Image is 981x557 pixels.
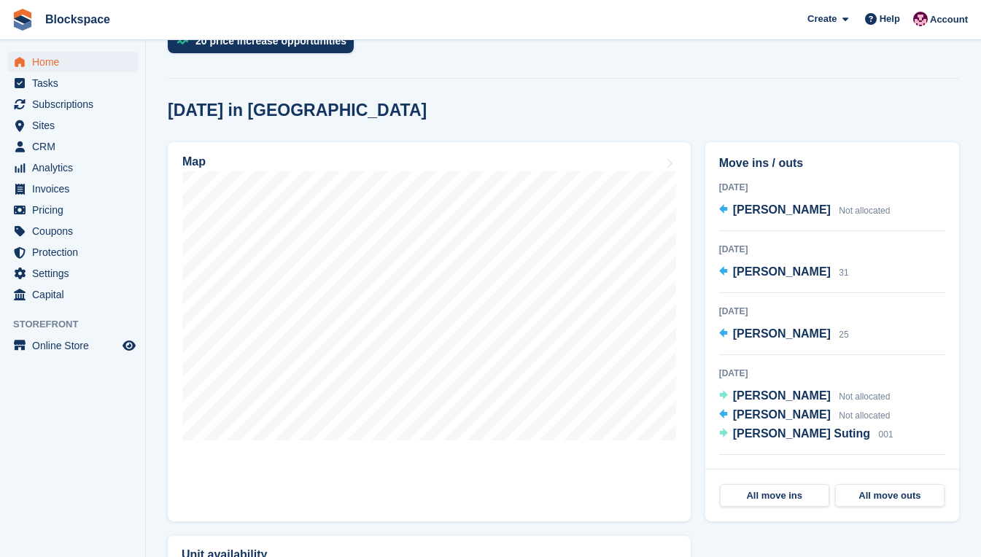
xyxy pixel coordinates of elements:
[7,200,138,220] a: menu
[168,142,691,521] a: Map
[733,327,831,340] span: [PERSON_NAME]
[7,52,138,72] a: menu
[839,392,890,402] span: Not allocated
[32,157,120,178] span: Analytics
[32,242,120,262] span: Protection
[733,389,831,402] span: [PERSON_NAME]
[719,467,945,480] div: [DATE]
[835,484,945,507] a: All move outs
[719,201,891,220] a: [PERSON_NAME] Not allocated
[839,268,848,278] span: 31
[719,263,849,282] a: [PERSON_NAME] 31
[733,408,831,421] span: [PERSON_NAME]
[719,387,891,406] a: [PERSON_NAME] Not allocated
[32,263,120,284] span: Settings
[39,7,116,31] a: Blockspace
[182,155,206,168] h2: Map
[719,305,945,318] div: [DATE]
[32,179,120,199] span: Invoices
[719,406,891,425] a: [PERSON_NAME] Not allocated
[12,9,34,31] img: stora-icon-8386f47178a22dfd0bd8f6a31ec36ba5ce8667c1dd55bd0f319d3a0aa187defe.svg
[32,221,120,241] span: Coupons
[32,73,120,93] span: Tasks
[719,425,893,444] a: [PERSON_NAME] Suting 001
[839,410,890,421] span: Not allocated
[7,136,138,157] a: menu
[7,115,138,136] a: menu
[839,330,848,340] span: 25
[7,221,138,241] a: menu
[719,325,849,344] a: [PERSON_NAME] 25
[719,155,945,172] h2: Move ins / outs
[733,427,870,440] span: [PERSON_NAME] Suting
[195,35,346,47] div: 20 price increase opportunities
[32,136,120,157] span: CRM
[7,335,138,356] a: menu
[720,484,829,507] a: All move ins
[7,157,138,178] a: menu
[930,12,968,27] span: Account
[32,200,120,220] span: Pricing
[168,101,427,120] h2: [DATE] in [GEOGRAPHIC_DATA]
[7,94,138,114] a: menu
[7,263,138,284] a: menu
[733,265,831,278] span: [PERSON_NAME]
[120,337,138,354] a: Preview store
[32,94,120,114] span: Subscriptions
[719,367,945,380] div: [DATE]
[177,38,188,44] img: price_increase_opportunities-93ffe204e8149a01c8c9dc8f82e8f89637d9d84a8eef4429ea346261dce0b2c0.svg
[168,28,361,61] a: 20 price increase opportunities
[32,52,120,72] span: Home
[7,284,138,305] a: menu
[880,12,900,26] span: Help
[733,203,831,216] span: [PERSON_NAME]
[7,242,138,262] a: menu
[913,12,928,26] img: Blockspace
[7,179,138,199] a: menu
[13,317,145,332] span: Storefront
[7,73,138,93] a: menu
[719,243,945,256] div: [DATE]
[879,429,893,440] span: 001
[32,335,120,356] span: Online Store
[32,115,120,136] span: Sites
[719,181,945,194] div: [DATE]
[32,284,120,305] span: Capital
[807,12,837,26] span: Create
[839,206,890,216] span: Not allocated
